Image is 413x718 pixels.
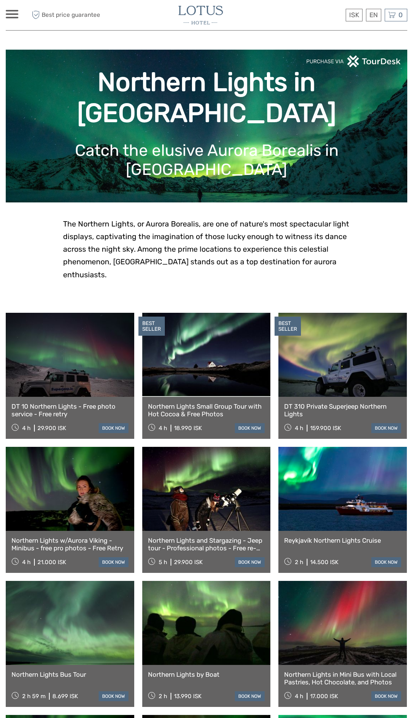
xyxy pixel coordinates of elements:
span: 2 h 59 m [22,693,46,700]
h1: Catch the elusive Aurora Borealis in [GEOGRAPHIC_DATA] [17,141,396,179]
div: 13.990 ISK [174,693,202,700]
a: book now [99,691,128,701]
span: 4 h [159,425,167,432]
div: 29.900 ISK [174,559,203,566]
a: book now [371,423,401,433]
span: 4 h [22,425,31,432]
a: Reykjavík Northern Lights Cruise [284,537,401,544]
a: Northern Lights by Boat [148,671,265,678]
a: DT 10 Northern Lights - Free photo service - Free retry [11,403,128,418]
a: book now [99,557,128,567]
a: book now [235,423,265,433]
a: Northern Lights w/Aurora Viking -Minibus - free pro photos - Free Retry [11,537,128,552]
a: book now [235,691,265,701]
a: Northern Lights Bus Tour [11,671,128,678]
a: book now [371,691,401,701]
span: The Northern Lights, or Aurora Borealis, are one of nature's most spectacular light displays, cap... [63,220,349,279]
a: Northern Lights Small Group Tour with Hot Cocoa & Free Photos [148,403,265,418]
div: 21.000 ISK [37,559,66,566]
span: ISK [349,11,359,19]
a: book now [235,557,265,567]
div: 159.900 ISK [310,425,341,432]
div: 14.500 ISK [310,559,338,566]
a: book now [371,557,401,567]
span: 4 h [22,559,31,566]
span: 4 h [295,425,303,432]
span: 2 h [295,559,303,566]
div: 29.900 ISK [37,425,66,432]
div: 8.699 ISK [52,693,78,700]
span: 2 h [159,693,167,700]
span: 5 h [159,559,167,566]
div: EN [366,9,381,21]
div: 17.000 ISK [310,693,338,700]
span: 4 h [295,693,303,700]
div: BEST SELLER [275,317,301,336]
a: book now [99,423,128,433]
div: 18.990 ISK [174,425,202,432]
a: Northern Lights in Mini Bus with Local Pastries, Hot Chocolate, and Photos [284,671,401,686]
span: Best price guarantee [30,9,106,21]
img: PurchaseViaTourDeskwhite.png [306,55,402,67]
span: 0 [397,11,404,19]
h1: Northern Lights in [GEOGRAPHIC_DATA] [17,67,396,129]
a: Northern Lights and Stargazing - Jeep tour - Professional photos - Free re-run [148,537,265,552]
img: 3065-b7107863-13b3-4aeb-8608-4df0d373a5c0_logo_small.jpg [179,6,223,24]
div: BEST SELLER [138,317,165,336]
a: DT 310 Private Superjeep Northern Lights [284,403,401,418]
